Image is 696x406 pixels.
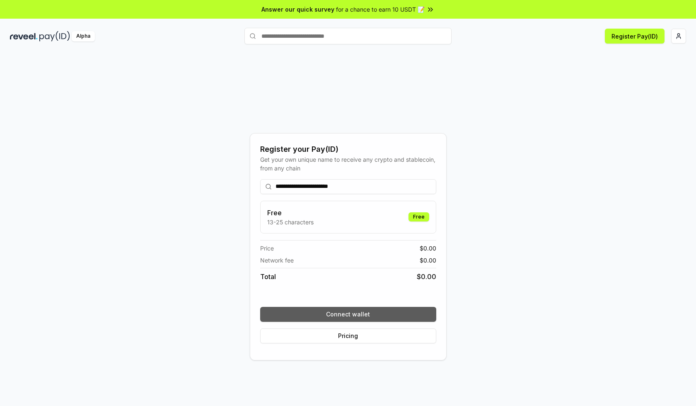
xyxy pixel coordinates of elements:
span: for a chance to earn 10 USDT 📝 [336,5,425,14]
img: pay_id [39,31,70,41]
span: Price [260,244,274,253]
img: reveel_dark [10,31,38,41]
div: Alpha [72,31,95,41]
span: Answer our quick survey [261,5,334,14]
div: Register your Pay(ID) [260,143,436,155]
span: $ 0.00 [417,272,436,282]
p: 13-25 characters [267,218,314,226]
h3: Free [267,208,314,218]
button: Pricing [260,328,436,343]
span: Network fee [260,256,294,265]
button: Connect wallet [260,307,436,322]
span: $ 0.00 [420,256,436,265]
span: Total [260,272,276,282]
div: Free [408,212,429,221]
button: Register Pay(ID) [605,29,665,44]
div: Get your own unique name to receive any crypto and stablecoin, from any chain [260,155,436,173]
span: $ 0.00 [420,244,436,253]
